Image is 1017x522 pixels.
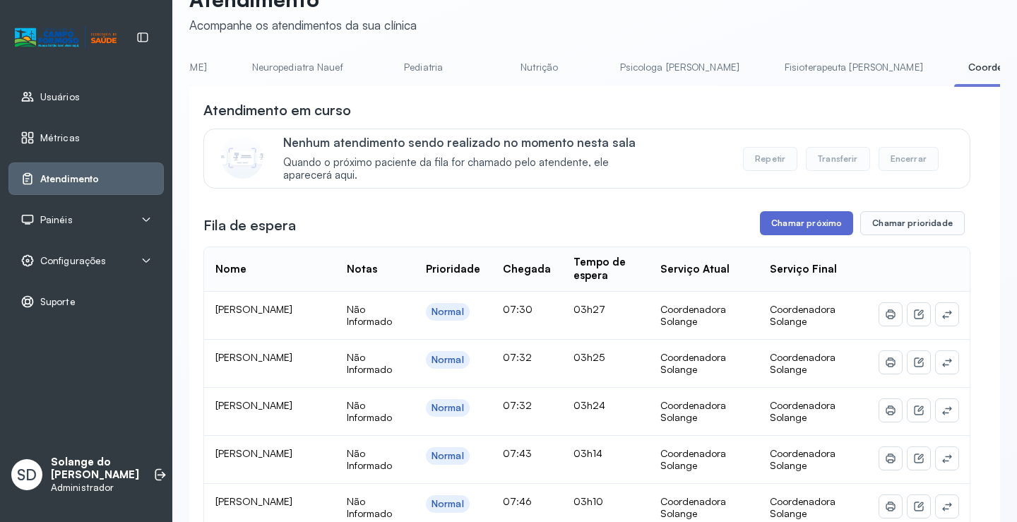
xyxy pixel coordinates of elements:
a: Neuropediatra Nauef [238,56,357,79]
div: Normal [432,402,464,414]
span: Não Informado [347,351,392,376]
span: 03h14 [573,447,602,459]
span: 07:32 [503,399,532,411]
div: Normal [432,498,464,510]
span: 07:32 [503,351,532,363]
span: [PERSON_NAME] [215,399,292,411]
span: Não Informado [347,447,392,472]
div: Coordenadora Solange [660,399,747,424]
p: Nenhum atendimento sendo realizado no momento nesta sala [283,135,657,150]
div: Normal [432,354,464,366]
button: Encerrar [879,147,939,171]
div: Coordenadora Solange [660,351,747,376]
button: Chamar prioridade [860,211,965,235]
div: Normal [432,450,464,462]
span: Quando o próximo paciente da fila for chamado pelo atendente, ele aparecerá aqui. [283,156,657,183]
span: Coordenadora Solange [770,303,835,328]
span: Não Informado [347,495,392,520]
div: Acompanhe os atendimentos da sua clínica [189,18,417,32]
a: Métricas [20,131,152,145]
span: 03h25 [573,351,605,363]
button: Transferir [806,147,870,171]
a: Usuários [20,90,152,104]
span: [PERSON_NAME] [215,447,292,459]
span: 07:30 [503,303,533,315]
img: Imagem de CalloutCard [221,136,263,179]
span: Coordenadora Solange [770,399,835,424]
div: Coordenadora Solange [660,303,747,328]
span: [PERSON_NAME] [215,303,292,315]
span: Coordenadora Solange [770,447,835,472]
span: 03h27 [573,303,605,315]
span: Usuários [40,91,80,103]
span: Coordenadora Solange [770,351,835,376]
span: Não Informado [347,303,392,328]
span: 07:46 [503,495,532,507]
span: 03h24 [573,399,605,411]
div: Nome [215,263,246,276]
button: Chamar próximo [760,211,853,235]
span: Suporte [40,296,76,308]
div: Prioridade [426,263,480,276]
img: Logotipo do estabelecimento [15,26,117,49]
div: Coordenadora Solange [660,447,747,472]
div: Serviço Atual [660,263,730,276]
span: Painéis [40,214,73,226]
a: Atendimento [20,172,152,186]
span: Não Informado [347,399,392,424]
span: Métricas [40,132,80,144]
h3: Fila de espera [203,215,296,235]
span: Coordenadora Solange [770,495,835,520]
div: Serviço Final [770,263,837,276]
span: Configurações [40,255,106,267]
div: Tempo de espera [573,256,638,283]
div: Chegada [503,263,551,276]
h3: Atendimento em curso [203,100,351,120]
a: Fisioterapeuta [PERSON_NAME] [771,56,937,79]
a: Nutrição [490,56,589,79]
span: Atendimento [40,173,99,185]
div: Normal [432,306,464,318]
p: Solange do [PERSON_NAME] [51,456,139,482]
div: Coordenadora Solange [660,495,747,520]
div: Notas [347,263,377,276]
span: 07:43 [503,447,532,459]
a: Pediatria [374,56,473,79]
button: Repetir [743,147,797,171]
span: 03h10 [573,495,603,507]
span: [PERSON_NAME] [215,495,292,507]
a: Psicologa [PERSON_NAME] [606,56,754,79]
p: Administrador [51,482,139,494]
span: [PERSON_NAME] [215,351,292,363]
